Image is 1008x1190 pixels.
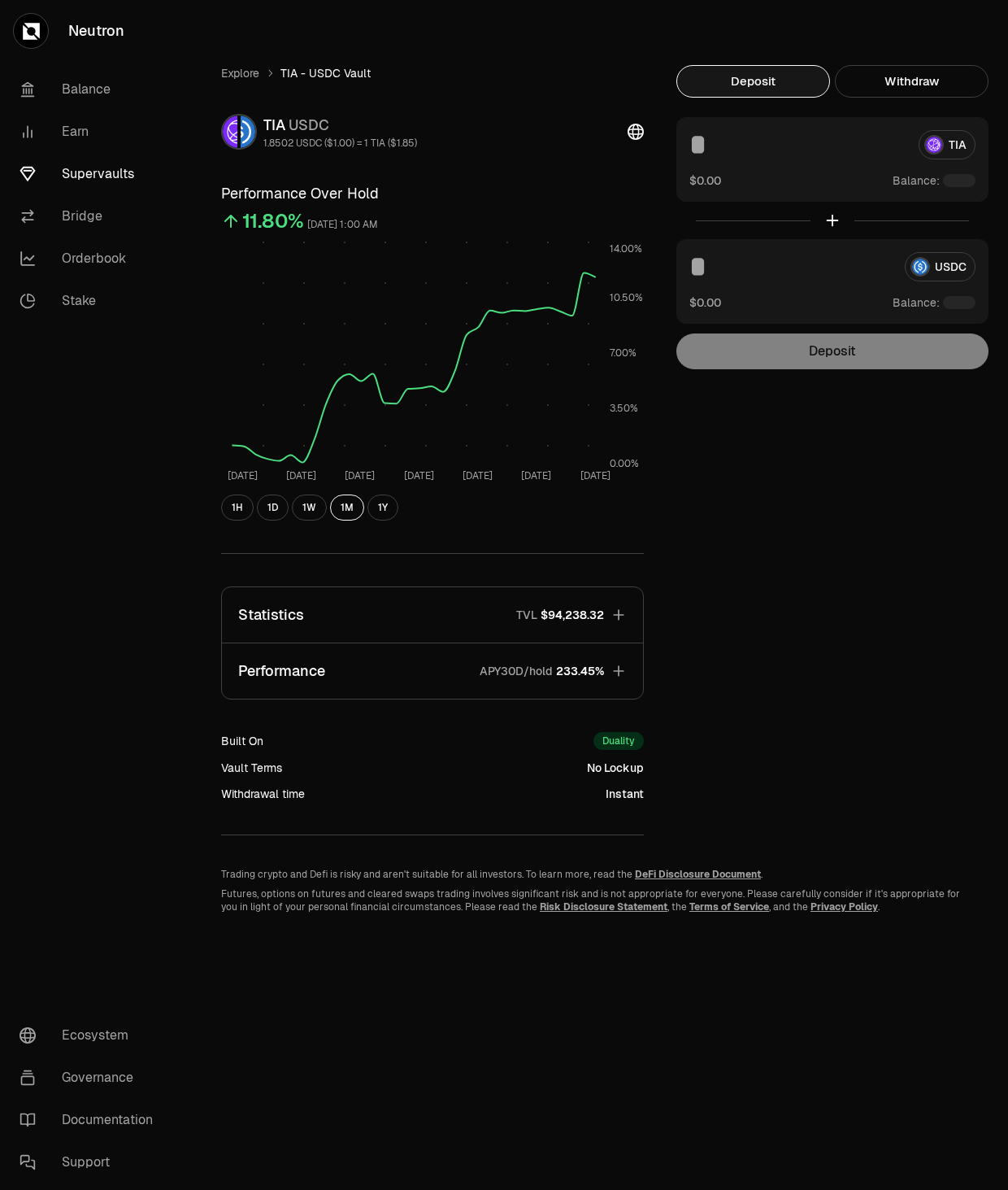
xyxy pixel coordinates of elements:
[556,663,604,679] span: 233.45%
[222,587,643,643] button: StatisticsTVL$94,238.32
[223,116,237,148] img: TIA Logo
[221,65,644,81] nav: breadcrumb
[463,469,493,482] tspan: [DATE]
[242,208,304,234] div: 11.80%
[238,604,304,626] p: Statistics
[404,469,434,482] tspan: [DATE]
[689,172,721,189] button: $0.00
[593,732,644,750] div: Duality
[7,1014,176,1057] a: Ecosystem
[221,887,969,913] p: Futures, options on futures and cleared swaps trading involves significant risk and is not approp...
[7,111,176,153] a: Earn
[286,469,316,482] tspan: [DATE]
[7,280,176,322] a: Stake
[307,216,378,234] div: [DATE] 1:00 AM
[521,469,551,482] tspan: [DATE]
[610,457,639,470] tspan: 0.00%
[7,238,176,280] a: Orderbook
[7,1057,176,1099] a: Governance
[238,660,325,682] p: Performance
[257,495,289,521] button: 1D
[241,116,255,148] img: USDC Logo
[540,900,667,913] a: Risk Disclosure Statement
[480,663,553,679] p: APY30D/hold
[7,68,176,111] a: Balance
[289,116,329,134] span: USDC
[221,733,263,749] div: Built On
[221,65,259,81] a: Explore
[541,607,604,623] span: $94,238.32
[580,469,610,482] tspan: [DATE]
[7,1141,176,1183] a: Support
[221,182,644,205] h3: Performance Over Hold
[610,291,643,304] tspan: 10.50%
[221,786,305,802] div: Withdrawal time
[221,760,282,776] div: Vault Terms
[610,402,638,415] tspan: 3.50%
[516,607,537,623] p: TVL
[7,1099,176,1141] a: Documentation
[330,495,364,521] button: 1M
[263,137,417,150] div: 1.8502 USDC ($1.00) = 1 TIA ($1.85)
[606,786,644,802] div: Instant
[292,495,327,521] button: 1W
[893,294,940,311] span: Balance:
[345,469,375,482] tspan: [DATE]
[222,643,643,699] button: PerformanceAPY30D/hold233.45%
[810,900,878,913] a: Privacy Policy
[689,900,769,913] a: Terms of Service
[228,469,258,482] tspan: [DATE]
[263,114,417,137] div: TIA
[587,760,644,776] div: No Lockup
[367,495,398,521] button: 1Y
[7,195,176,238] a: Bridge
[7,153,176,195] a: Supervaults
[221,868,969,881] p: Trading crypto and Defi is risky and aren't suitable for all investors. To learn more, read the .
[835,65,988,98] button: Withdraw
[635,868,761,881] a: DeFi Disclosure Document
[676,65,830,98] button: Deposit
[610,242,642,255] tspan: 14.00%
[280,65,371,81] span: TIA - USDC Vault
[221,495,254,521] button: 1H
[610,347,637,360] tspan: 7.00%
[893,172,940,189] span: Balance:
[689,294,721,311] button: $0.00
